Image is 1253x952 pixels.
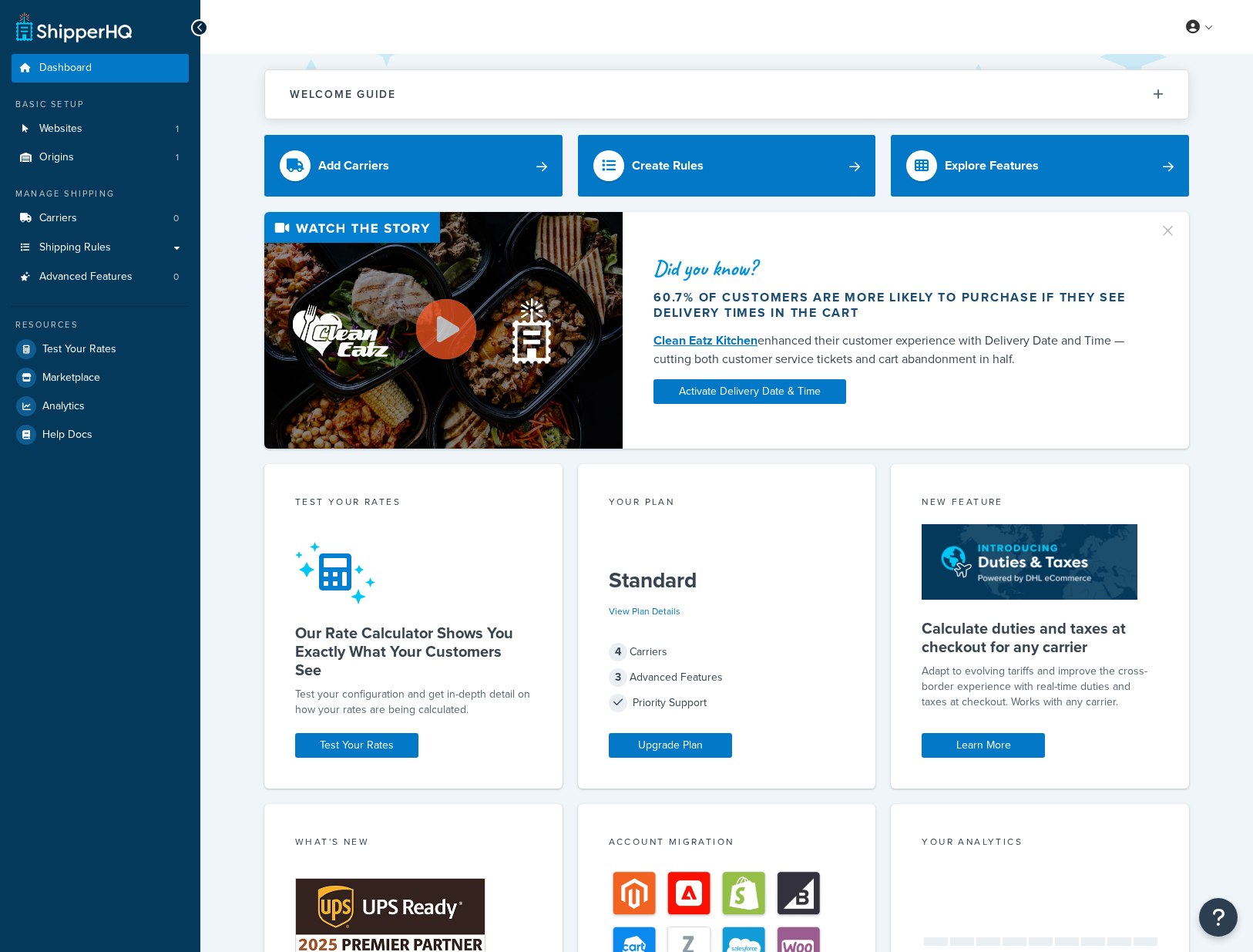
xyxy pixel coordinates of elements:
span: 0 [173,212,179,225]
a: Websites1 [12,115,189,143]
div: 60.7% of customers are more likely to purchase if they see delivery times in the cart [653,290,1140,321]
div: Manage Shipping [12,187,189,200]
a: Test Your Rates [12,335,189,363]
span: Shipping Rules [39,241,111,254]
div: New Feature [922,495,1158,513]
div: Carriers [609,641,845,663]
div: Add Carriers [318,155,389,177]
a: Marketplace [12,364,189,392]
span: Dashboard [39,62,92,75]
a: Create Rules [578,135,876,197]
button: Welcome Guide [265,70,1188,119]
div: Did you know? [653,257,1140,279]
a: View Plan Details [609,604,680,618]
div: Your Plan [609,495,845,513]
div: Account Migration [609,835,845,853]
span: Analytics [42,400,85,413]
div: enhanced their customer experience with Delivery Date and Time — cutting both customer service ti... [653,331,1140,368]
div: Priority Support [609,692,845,714]
h5: Calculate duties and taxes at checkout for any carrier [922,619,1158,656]
div: Resources [12,318,189,331]
h5: Standard [609,568,845,593]
span: Carriers [39,212,77,225]
span: 0 [173,271,179,284]
li: Origins [12,143,189,172]
div: Basic Setup [12,98,189,111]
a: Dashboard [12,54,189,82]
span: Origins [39,151,74,164]
a: Advanced Features0 [12,263,189,291]
img: Video thumbnail [264,212,623,449]
span: 4 [609,643,627,661]
a: Origins1 [12,143,189,172]
div: Advanced Features [609,667,845,688]
div: Create Rules [632,155,704,177]
span: 1 [176,151,179,164]
span: Help Docs [42,429,92,442]
a: Clean Eatz Kitchen [653,331,758,349]
a: Test Your Rates [295,733,418,758]
li: Advanced Features [12,263,189,291]
button: Open Resource Center [1199,898,1238,937]
span: Marketplace [42,372,100,385]
a: Upgrade Plan [609,733,732,758]
p: Adapt to evolving tariffs and improve the cross-border experience with real-time duties and taxes... [922,664,1158,710]
a: Explore Features [891,135,1189,197]
a: Carriers0 [12,204,189,233]
span: Test Your Rates [42,343,116,356]
span: 3 [609,668,627,687]
span: 1 [176,123,179,136]
div: Test your configuration and get in-depth detail on how your rates are being calculated. [295,687,532,718]
h5: Our Rate Calculator Shows You Exactly What Your Customers See [295,624,532,679]
a: Help Docs [12,421,189,449]
h2: Welcome Guide [290,89,396,100]
a: Learn More [922,733,1045,758]
a: Shipping Rules [12,234,189,262]
a: Add Carriers [264,135,563,197]
div: Your Analytics [922,835,1158,853]
li: Carriers [12,204,189,233]
div: What's New [295,835,532,853]
span: Websites [39,123,82,136]
a: Activate Delivery Date & Time [653,379,846,404]
span: Advanced Features [39,271,133,284]
div: Test your rates [295,495,532,513]
a: Analytics [12,392,189,420]
li: Websites [12,115,189,143]
div: Explore Features [945,155,1039,177]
